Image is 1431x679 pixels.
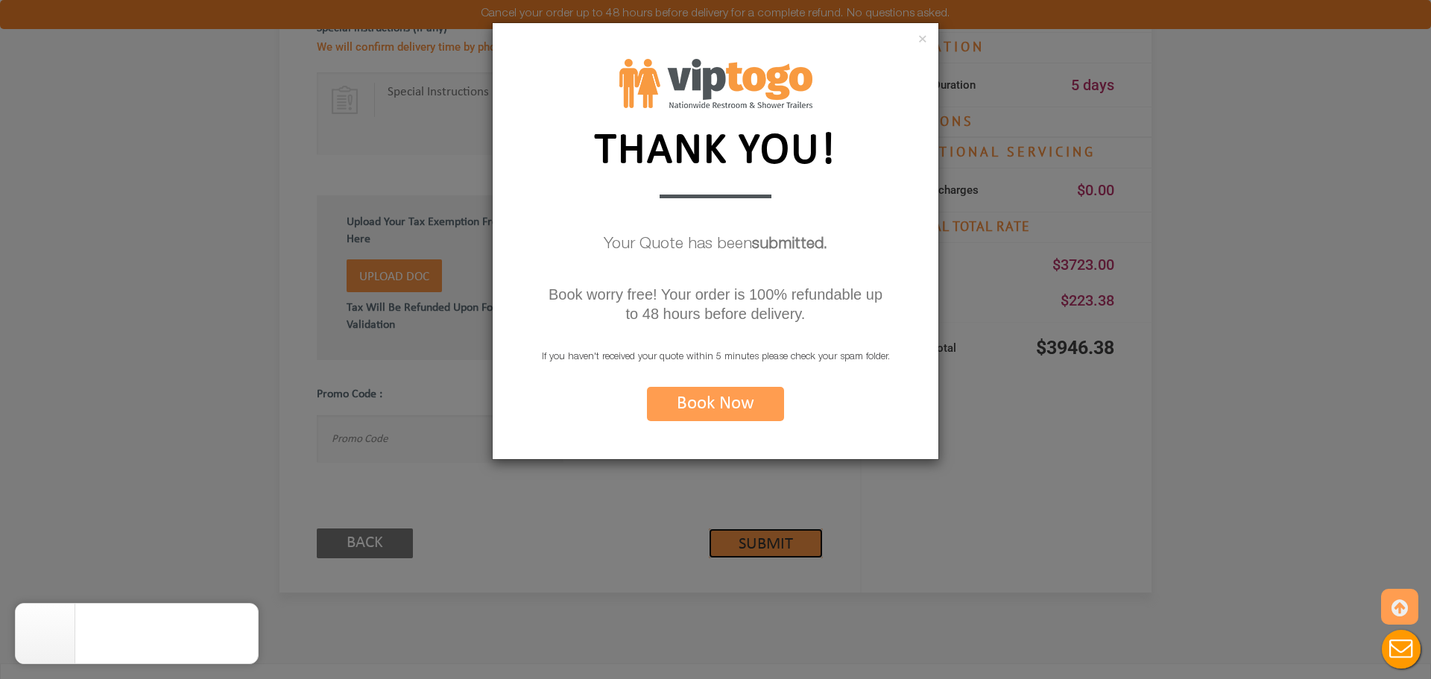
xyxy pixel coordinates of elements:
p: THANK YOU! [582,120,850,175]
button: Live Chat [1371,619,1431,679]
a: Book Now [647,402,784,411]
img: footer logo [619,59,812,108]
p: Book worry free! Your order is 100% refundable up to 48 hours before delivery. [544,285,887,323]
button: × [918,33,927,48]
b: submitted. [752,237,827,253]
button: Book Now [647,387,784,421]
p: Your Quote has been [493,230,938,262]
p: If you haven't received your quote within 5 minutes please check your spam folder. [493,348,938,367]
